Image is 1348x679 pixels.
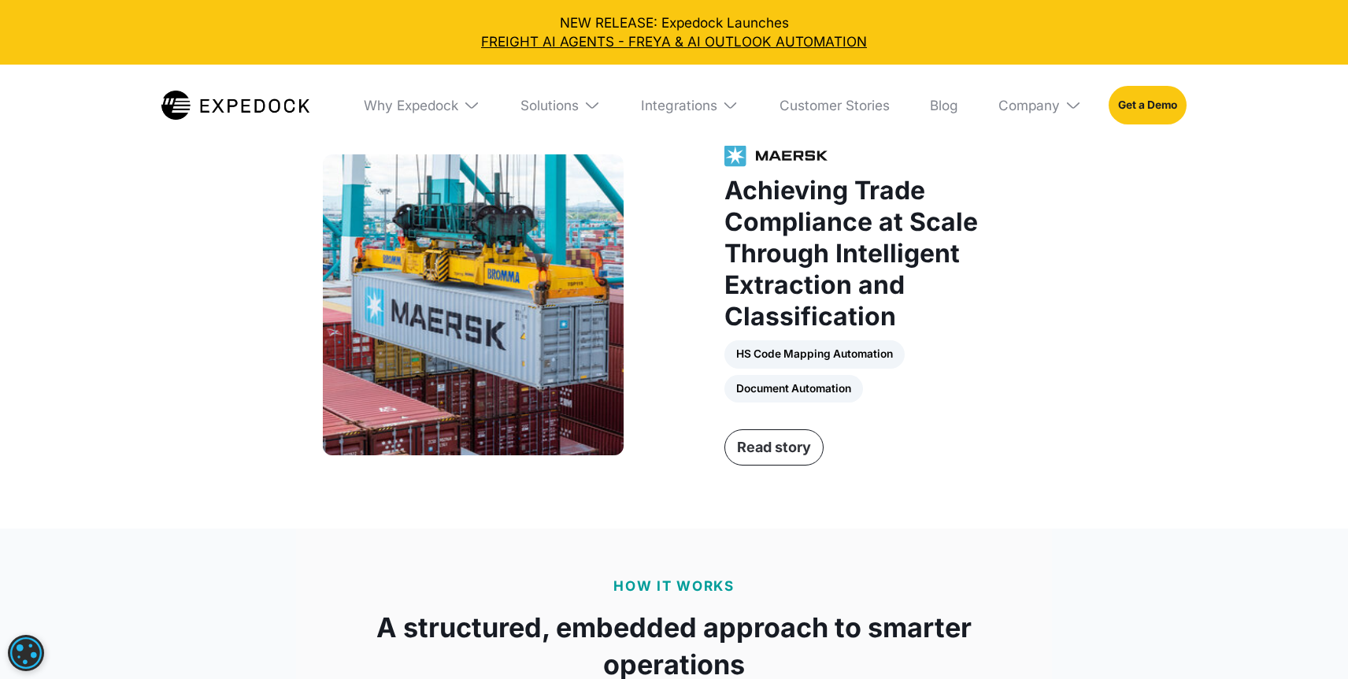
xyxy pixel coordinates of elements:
[13,13,1335,51] div: NEW RELEASE: Expedock Launches
[641,97,717,113] div: Integrations
[917,65,972,146] a: Blog
[1078,509,1348,679] div: Sohbet Aracı
[1109,86,1187,125] a: Get a Demo
[613,576,735,596] p: HOW IT WORKS
[13,32,1335,51] a: FREIGHT AI AGENTS - FREYA & AI OUTLOOK AUTOMATION
[364,97,458,113] div: Why Expedock
[1078,509,1348,679] iframe: Chat Widget
[985,65,1095,146] div: Company
[520,97,579,113] div: Solutions
[507,65,614,146] div: Solutions
[628,65,753,146] div: Integrations
[766,65,903,146] a: Customer Stories
[724,429,824,466] a: Read story
[350,65,494,146] div: Why Expedock
[998,97,1060,113] div: Company
[724,175,978,332] strong: Achieving Trade Compliance at Scale Through Intelligent Extraction and Classification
